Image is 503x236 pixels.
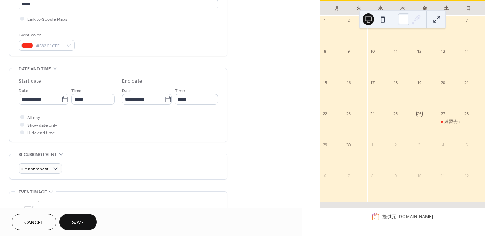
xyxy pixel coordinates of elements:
span: Do not repeat [21,165,49,173]
div: 19 [417,80,422,85]
div: 22 [322,111,328,117]
div: 日 [458,1,479,16]
div: 12 [464,173,469,178]
button: Cancel [12,214,56,230]
div: 16 [346,80,351,85]
div: 14 [464,49,469,54]
div: 7 [464,18,469,23]
div: 18 [393,80,399,85]
div: 2 [346,18,351,23]
div: End date [122,78,142,85]
div: 26 [417,111,422,117]
div: 8 [322,49,328,54]
div: 21 [464,80,469,85]
span: Date [19,87,28,95]
div: 11 [440,173,445,178]
div: 9 [346,49,351,54]
div: 8 [369,173,375,178]
div: 9 [393,173,399,178]
span: All day [27,114,40,122]
button: Save [59,214,97,230]
div: 12 [417,49,422,54]
span: Save [72,219,84,227]
div: 27 [440,111,445,117]
div: 11 [393,49,399,54]
div: 火 [348,1,369,16]
span: Show date only [27,122,57,129]
div: Event color [19,31,73,39]
div: 提供元 [382,213,433,220]
div: 4 [440,142,445,147]
span: Date [122,87,132,95]
div: 28 [464,111,469,117]
span: #F82C1CFF [36,42,63,50]
div: 10 [417,173,422,178]
a: [DOMAIN_NAME] [397,213,433,220]
div: 3 [417,142,422,147]
div: 2 [393,142,399,147]
span: Event image [19,188,47,196]
div: 水 [370,1,392,16]
div: 30 [346,142,351,147]
div: 1 [369,142,375,147]
div: 1 [322,18,328,23]
div: 7 [346,173,351,178]
span: Recurring event [19,151,57,158]
div: 練習会：菊住小学校 ※体験受入日 [438,119,462,125]
div: 月 [326,1,348,16]
div: 24 [369,111,375,117]
div: 25 [393,111,399,117]
div: Start date [19,78,41,85]
span: Cancel [24,219,44,227]
div: 木 [392,1,413,16]
div: 23 [346,111,351,117]
div: 5 [464,142,469,147]
div: 6 [322,173,328,178]
div: 29 [322,142,328,147]
span: Date and time [19,65,51,73]
div: 10 [369,49,375,54]
span: Hide end time [27,129,55,137]
span: Time [175,87,185,95]
div: 13 [440,49,445,54]
div: ; [19,201,39,221]
div: 金 [413,1,435,16]
div: 15 [322,80,328,85]
div: 土 [435,1,457,16]
span: Link to Google Maps [27,16,67,23]
div: 17 [369,80,375,85]
span: Time [71,87,82,95]
div: 20 [440,80,445,85]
